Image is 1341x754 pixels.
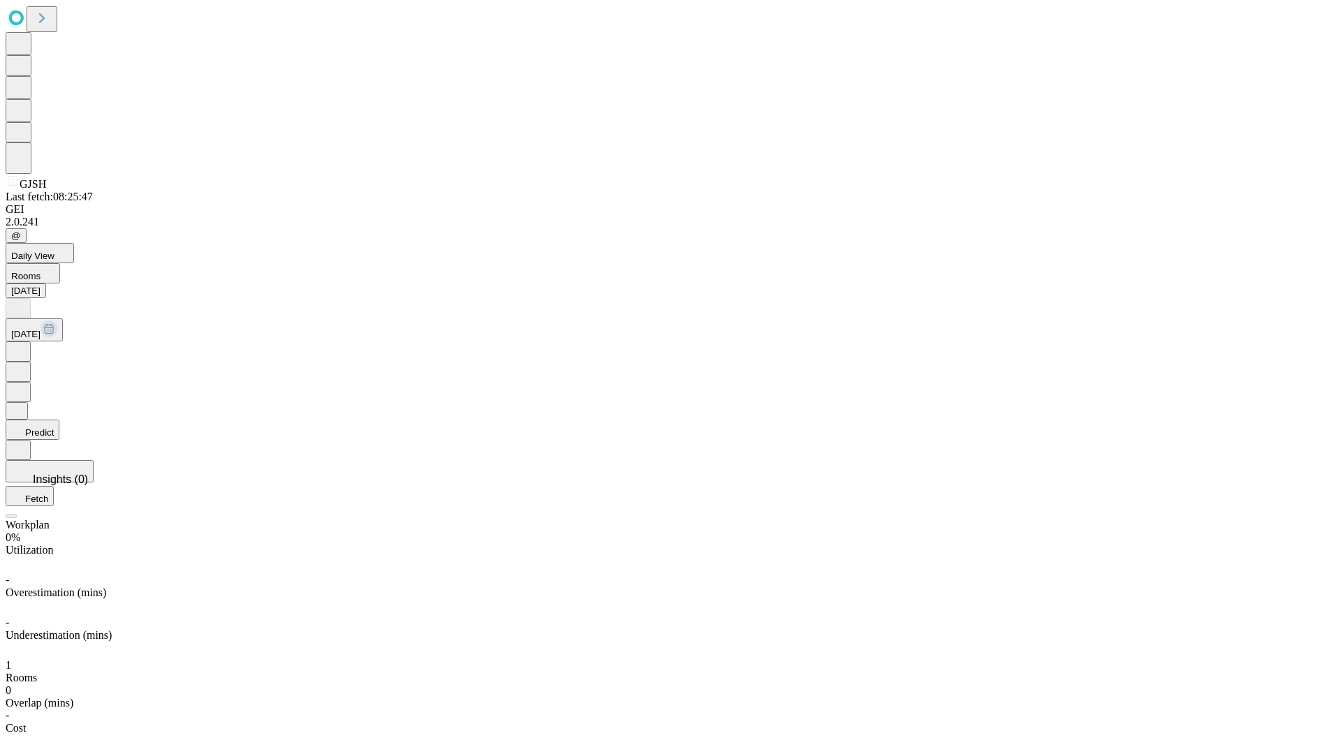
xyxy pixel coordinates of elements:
[6,586,106,598] span: Overestimation (mins)
[11,329,41,339] span: [DATE]
[6,486,54,506] button: Fetch
[6,460,94,482] button: Insights (0)
[6,544,53,556] span: Utilization
[11,230,21,241] span: @
[6,574,9,586] span: -
[6,191,93,202] span: Last fetch: 08:25:47
[6,709,9,721] span: -
[6,722,26,734] span: Cost
[11,251,54,261] span: Daily View
[6,216,1335,228] div: 2.0.241
[6,531,20,543] span: 0%
[20,178,46,190] span: GJSH
[33,473,88,485] span: Insights (0)
[6,283,46,298] button: [DATE]
[6,228,27,243] button: @
[6,616,9,628] span: -
[6,420,59,440] button: Predict
[6,629,112,641] span: Underestimation (mins)
[6,203,1335,216] div: GEI
[6,684,11,696] span: 0
[6,519,50,531] span: Workplan
[6,659,11,671] span: 1
[6,697,73,709] span: Overlap (mins)
[11,271,41,281] span: Rooms
[6,318,63,341] button: [DATE]
[6,672,37,683] span: Rooms
[6,263,60,283] button: Rooms
[6,243,74,263] button: Daily View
